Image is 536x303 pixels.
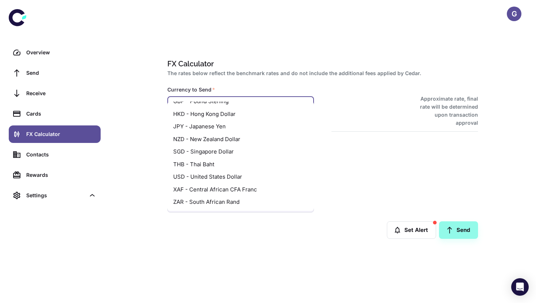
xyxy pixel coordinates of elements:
[167,171,314,183] li: USD - United States Dollar
[507,7,521,21] button: G
[26,48,96,57] div: Overview
[167,120,314,133] li: JPY - Japanese Yen
[9,166,101,184] a: Rewards
[9,44,101,61] a: Overview
[9,85,101,102] a: Receive
[9,187,101,204] div: Settings
[167,196,314,209] li: ZAR - South African Rand
[167,95,314,108] li: GBP - Pound Sterling
[9,146,101,163] a: Contacts
[167,133,314,145] li: NZD - New Zealand Dollar
[9,64,101,82] a: Send
[167,58,475,69] h1: FX Calculator
[167,108,314,120] li: HKD - Hong Kong Dollar
[26,89,96,97] div: Receive
[9,125,101,143] a: FX Calculator
[26,171,96,179] div: Rewards
[292,101,302,111] button: Clear
[511,278,529,296] div: Open Intercom Messenger
[167,158,314,171] li: THB - Thai Baht
[26,69,96,77] div: Send
[387,221,436,239] button: Set Alert
[26,191,85,199] div: Settings
[167,183,314,196] li: XAF - Central African CFA Franc
[301,101,311,111] button: Close
[26,130,96,138] div: FX Calculator
[167,145,314,158] li: SGD - Singapore Dollar
[167,86,215,93] label: Currency to Send
[26,110,96,118] div: Cards
[26,151,96,159] div: Contacts
[412,95,478,127] h6: Approximate rate, final rate will be determined upon transaction approval
[439,221,478,239] a: Send
[9,105,101,123] a: Cards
